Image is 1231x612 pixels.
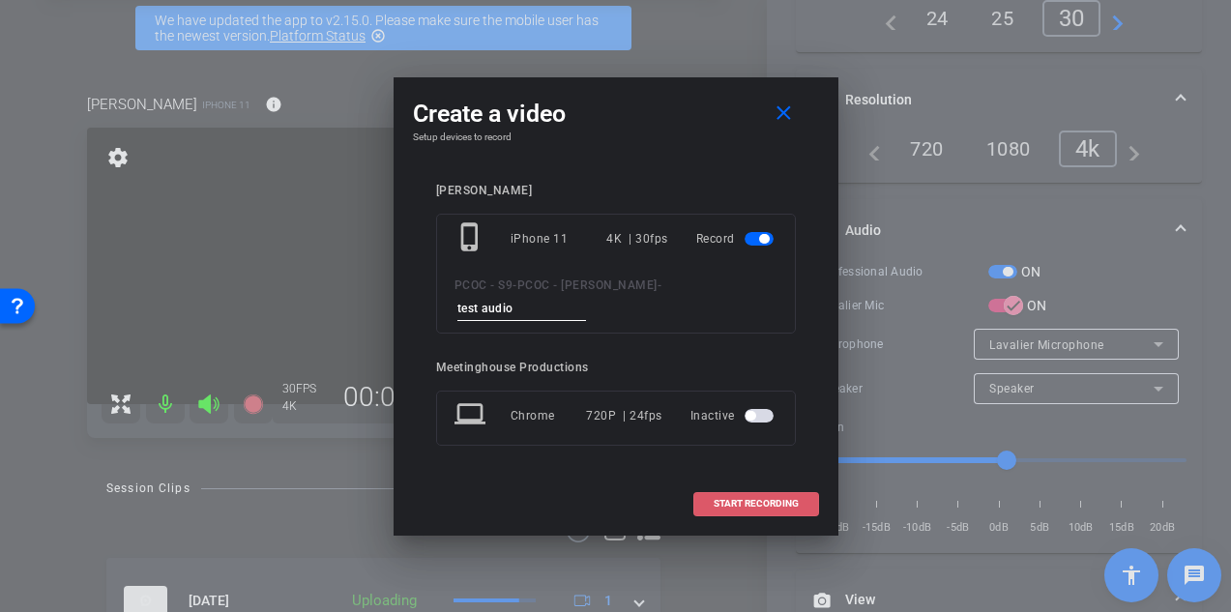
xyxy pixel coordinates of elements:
[454,398,489,433] mat-icon: laptop
[586,398,662,433] div: 720P | 24fps
[690,398,777,433] div: Inactive
[658,278,662,292] span: -
[772,102,796,126] mat-icon: close
[511,398,587,433] div: Chrome
[457,297,587,321] input: ENTER HERE
[511,221,607,256] div: iPhone 11
[693,492,819,516] button: START RECORDING
[413,131,819,143] h4: Setup devices to record
[436,361,796,375] div: Meetinghouse Productions
[436,184,796,198] div: [PERSON_NAME]
[606,221,668,256] div: 4K | 30fps
[413,97,819,131] div: Create a video
[517,278,658,292] span: PCOC - [PERSON_NAME]
[696,221,777,256] div: Record
[714,499,799,509] span: START RECORDING
[454,278,513,292] span: PCOC - S9
[513,278,517,292] span: -
[454,221,489,256] mat-icon: phone_iphone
